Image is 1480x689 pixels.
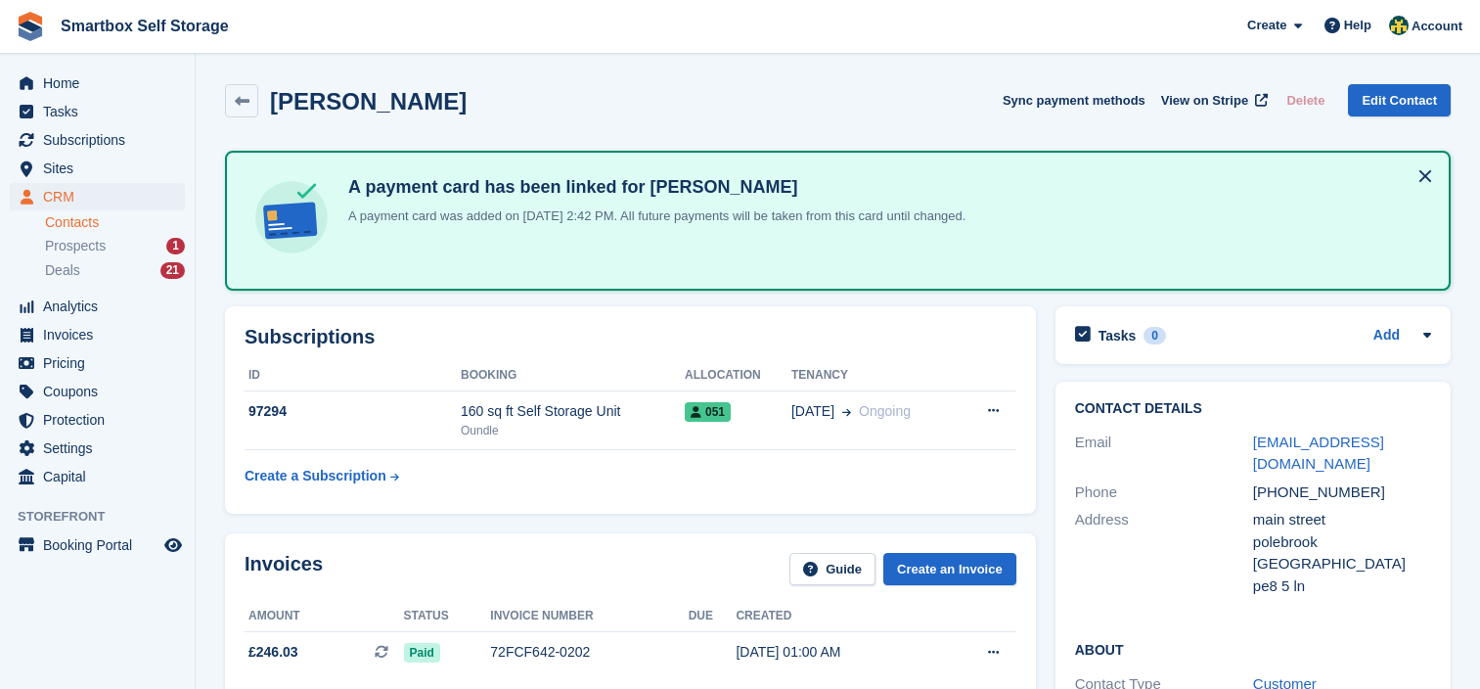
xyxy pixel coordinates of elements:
[45,237,106,255] span: Prospects
[45,236,185,256] a: Prospects 1
[1247,16,1286,35] span: Create
[490,601,688,632] th: Invoice number
[404,643,440,663] span: Paid
[43,98,160,125] span: Tasks
[789,553,875,585] a: Guide
[245,466,386,486] div: Create a Subscription
[43,406,160,434] span: Protection
[689,601,737,632] th: Due
[1099,327,1137,344] h2: Tasks
[1253,509,1431,531] div: main street
[1075,401,1431,417] h2: Contact Details
[10,321,185,348] a: menu
[43,349,160,377] span: Pricing
[490,642,688,663] div: 72FCF642-0202
[10,126,185,154] a: menu
[10,69,185,97] a: menu
[245,458,399,494] a: Create a Subscription
[45,260,185,281] a: Deals 21
[1373,325,1400,347] a: Add
[10,463,185,490] a: menu
[1253,434,1384,473] a: [EMAIL_ADDRESS][DOMAIN_NAME]
[1144,327,1166,344] div: 0
[736,642,937,663] div: [DATE] 01:00 AM
[10,435,185,462] a: menu
[404,601,491,632] th: Status
[1253,553,1431,575] div: [GEOGRAPHIC_DATA]
[1278,84,1332,116] button: Delete
[1003,84,1145,116] button: Sync payment methods
[1412,17,1462,36] span: Account
[685,402,731,422] span: 051
[1075,639,1431,659] h2: About
[1253,531,1431,554] div: polebrook
[685,360,791,391] th: Allocation
[461,422,685,439] div: Oundle
[45,213,185,232] a: Contacts
[245,401,461,422] div: 97294
[1344,16,1371,35] span: Help
[16,12,45,41] img: stora-icon-8386f47178a22dfd0bd8f6a31ec36ba5ce8667c1dd55bd0f319d3a0aa187defe.svg
[1389,16,1409,35] img: Faye Hammond
[1253,575,1431,598] div: pe8 5 ln
[43,531,160,559] span: Booking Portal
[10,98,185,125] a: menu
[10,155,185,182] a: menu
[43,126,160,154] span: Subscriptions
[248,642,298,663] span: £246.03
[245,360,461,391] th: ID
[1153,84,1272,116] a: View on Stripe
[859,403,911,419] span: Ongoing
[270,88,467,115] h2: [PERSON_NAME]
[10,349,185,377] a: menu
[461,401,685,422] div: 160 sq ft Self Storage Unit
[340,207,965,226] p: A payment card was added on [DATE] 2:42 PM. All future payments will be taken from this card unti...
[43,293,160,320] span: Analytics
[43,463,160,490] span: Capital
[43,378,160,405] span: Coupons
[1161,91,1248,111] span: View on Stripe
[10,183,185,210] a: menu
[245,601,404,632] th: Amount
[791,401,834,422] span: [DATE]
[1075,432,1253,476] div: Email
[45,261,80,280] span: Deals
[340,176,965,199] h4: A payment card has been linked for [PERSON_NAME]
[461,360,685,391] th: Booking
[250,176,333,258] img: card-linked-ebf98d0992dc2aeb22e95c0e3c79077019eb2392cfd83c6a337811c24bc77127.svg
[43,155,160,182] span: Sites
[160,262,185,279] div: 21
[245,326,1016,348] h2: Subscriptions
[53,10,237,42] a: Smartbox Self Storage
[736,601,937,632] th: Created
[18,507,195,527] span: Storefront
[43,321,160,348] span: Invoices
[1075,509,1253,597] div: Address
[10,406,185,434] a: menu
[883,553,1016,585] a: Create an Invoice
[1253,482,1431,504] div: [PHONE_NUMBER]
[10,378,185,405] a: menu
[161,533,185,557] a: Preview store
[1075,482,1253,504] div: Phone
[245,553,323,585] h2: Invoices
[43,435,160,462] span: Settings
[1348,84,1451,116] a: Edit Contact
[166,238,185,254] div: 1
[10,293,185,320] a: menu
[10,531,185,559] a: menu
[791,360,959,391] th: Tenancy
[43,183,160,210] span: CRM
[43,69,160,97] span: Home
